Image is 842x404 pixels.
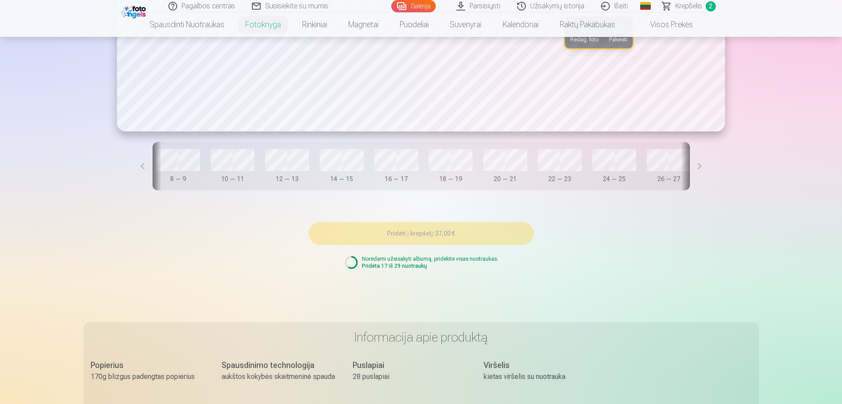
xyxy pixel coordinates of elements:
[91,359,204,371] div: Popierius
[338,12,389,37] a: Magnetai
[139,12,235,37] a: Spausdinti nuotraukas
[316,146,367,187] button: 14 — 15
[121,4,148,18] img: /fa2
[292,12,338,37] a: Rinkiniai
[643,146,694,187] button: 26 — 27
[320,175,364,183] div: 14 — 15
[439,12,492,37] a: Suvenyrai
[91,371,204,382] div: 170g blizgus padengtas popierius
[222,359,335,371] div: Spausdinimo technologija
[235,12,292,37] a: Fotoknyga
[91,329,752,345] h3: Informacija apie produktą
[609,36,627,43] span: Pakeisti
[371,146,422,187] button: 16 — 17
[647,175,691,183] div: 26 — 27
[483,175,527,183] div: 20 — 21
[589,146,640,187] button: 24 — 25
[153,146,204,187] button: 8 — 9
[429,175,473,183] div: 18 — 19
[626,12,703,37] a: Visos prekės
[480,146,531,187] button: 20 — 21
[570,36,598,43] span: Redag. foto
[362,255,498,262] p: Norėdami užsisakyti albumą, pridėkite visas nuotraukas.
[484,371,597,382] div: kietas viršelis su nuotrauka
[207,146,258,187] button: 10 — 11
[549,12,626,37] a: Raktų pakabukas
[211,175,255,183] div: 10 — 11
[353,359,466,371] div: Puslapiai
[675,1,702,11] span: Krepšelis
[389,12,439,37] a: Puodeliai
[538,175,582,183] div: 22 — 23
[492,12,549,37] a: Kalendoriai
[374,175,418,183] div: 16 — 17
[484,359,597,371] div: Viršelis
[262,146,313,187] button: 12 — 13
[592,175,636,183] div: 24 — 25
[534,146,585,187] button: 22 — 23
[425,146,476,187] button: 18 — 19
[309,222,534,245] button: Pridėti į krepšelį:37,00 €
[265,175,309,183] div: 12 — 13
[353,371,466,382] div: 28 puslapiai
[706,1,716,11] span: 2
[362,262,498,269] p: Pridėta 17 iš 29 nuotraukų
[222,371,335,382] div: aukštos kokybės skaitmeninė spauda
[156,175,200,183] div: 8 — 9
